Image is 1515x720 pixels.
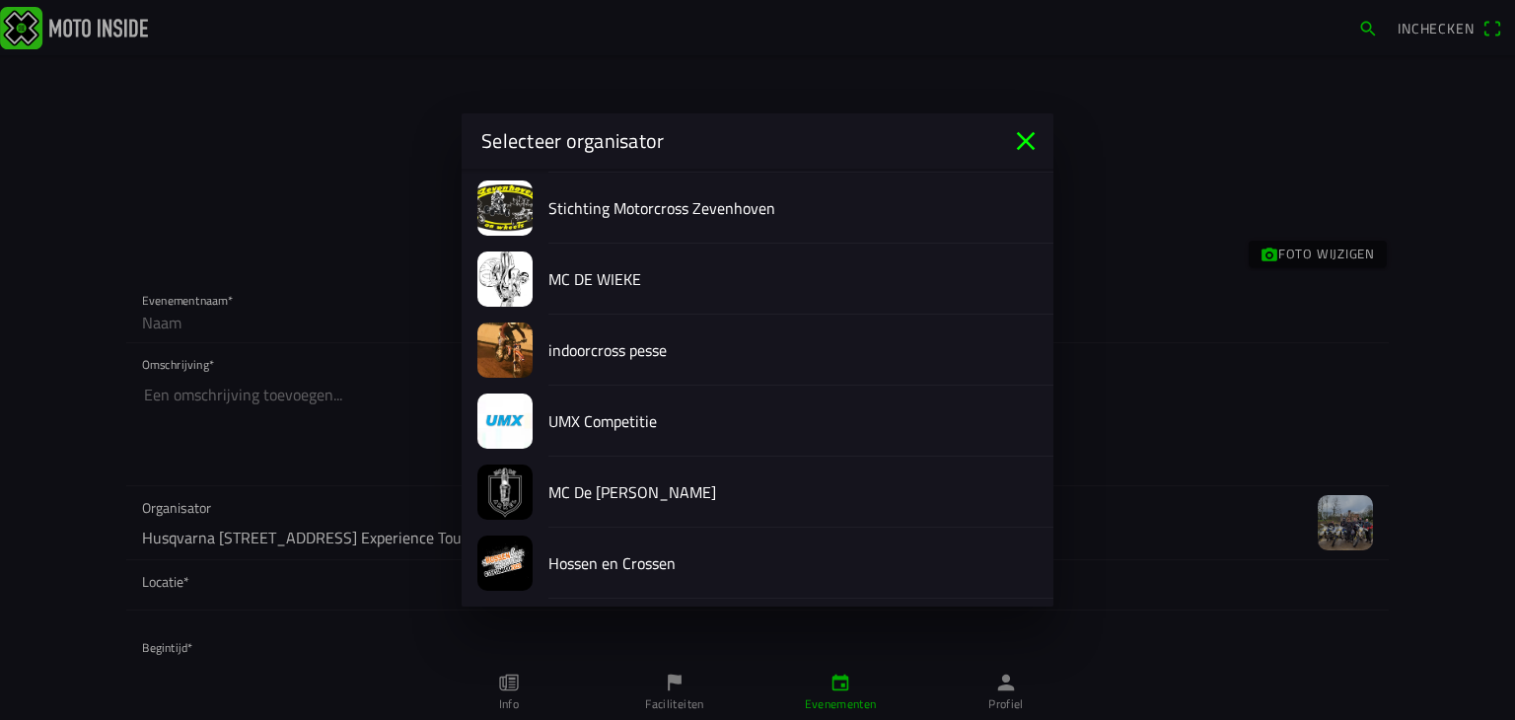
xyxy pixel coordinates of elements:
img: 8WywVYluVDwxrJPCEc7hqhRuFUIp0Cj2Nb0hw1Ev.jpg [477,180,533,236]
ion-title: Selecteer organisator [462,126,1010,156]
ion-label: MC De [PERSON_NAME] [548,480,1038,504]
ion-label: MC DE WIEKE [548,267,1038,291]
ion-label: indoorcross pesse [548,338,1038,362]
ion-icon: close [1010,125,1042,157]
img: 3sTRFkwYFLtVROfqqJcBx52HEpdNeTOwoJe6joMk.jpg [477,536,533,591]
img: 3Ikaxda24yGtrktLRXZE0WkTi4SdiEWjobeLDiwv.jpg [477,252,533,307]
img: V3vYvAjhT5yA2mSr22aoQwAJOxRSu91rsa0IDO1X.jpeg [477,465,533,520]
ion-label: Hossen en Crossen [548,551,1038,575]
ion-label: UMX Competitie [548,409,1038,433]
img: Qyg1YxCxOWL4ftZhkhxtmBBRwu9jKkcoVE6LGhyh.jpg [477,323,533,378]
ion-label: Stichting Motorcross Zevenhoven [548,196,1038,220]
img: 00zE7OznwhnBinX7ogXQabOoQPXozZcTLjwFbtyK.jpg [477,394,533,449]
